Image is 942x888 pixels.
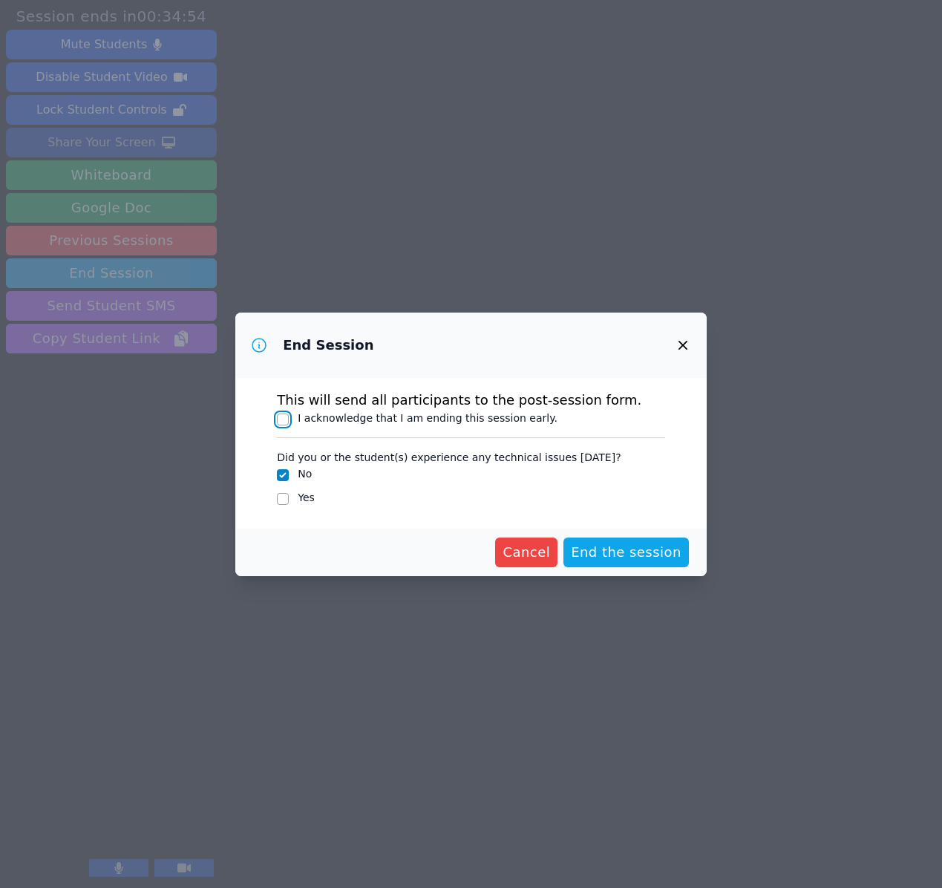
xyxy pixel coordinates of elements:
label: Yes [298,492,315,503]
span: End the session [571,542,681,563]
p: This will send all participants to the post-session form. [277,390,665,411]
label: No [298,468,312,480]
label: I acknowledge that I am ending this session early. [298,412,557,424]
span: Cancel [503,542,550,563]
h3: End Session [283,336,373,354]
legend: Did you or the student(s) experience any technical issues [DATE]? [277,444,621,466]
button: End the session [563,538,689,567]
button: Cancel [495,538,557,567]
